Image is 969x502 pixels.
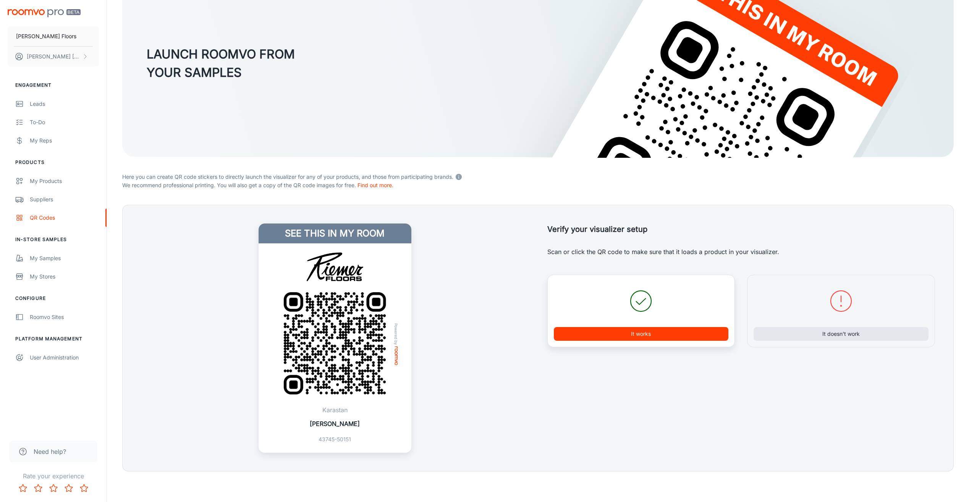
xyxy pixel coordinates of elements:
div: My Reps [30,136,99,145]
div: Suppliers [30,195,99,204]
button: Rate 4 star [61,481,76,496]
p: Here you can create QR code stickers to directly launch the visualizer for any of your products, ... [122,171,954,181]
div: Roomvo Sites [30,313,99,321]
p: [PERSON_NAME] [PERSON_NAME] [27,52,81,61]
img: Riemer Floors [286,253,384,281]
span: Need help? [34,447,66,456]
img: QR Code Example [273,281,397,405]
p: Karastan [310,405,360,415]
p: 43745-50151 [310,435,360,444]
div: My Products [30,177,99,185]
h5: Verify your visualizer setup [547,223,935,235]
button: Rate 3 star [46,481,61,496]
button: Rate 5 star [76,481,92,496]
button: [PERSON_NAME] Floors [8,26,99,46]
button: [PERSON_NAME] [PERSON_NAME] [8,47,99,66]
a: See this in my roomRiemer FloorsQR Code ExamplePowered byroomvoKarastan[PERSON_NAME]43745-50151 [259,223,411,453]
p: We recommend professional printing. You will also get a copy of the QR code images for free. [122,181,954,189]
button: It works [554,327,729,341]
div: Leads [30,100,99,108]
h4: See this in my room [259,223,411,243]
div: QR Codes [30,214,99,222]
h3: LAUNCH ROOMVO FROM YOUR SAMPLES [147,45,295,82]
span: Powered by [392,323,400,345]
p: [PERSON_NAME] [310,419,360,428]
div: My Stores [30,272,99,281]
a: Find out more. [358,182,393,188]
button: Rate 1 star [15,481,31,496]
img: roomvo [395,347,398,365]
p: [PERSON_NAME] Floors [16,32,76,40]
p: Scan or click the QR code to make sure that it loads a product in your visualizer. [547,247,935,256]
div: User Administration [30,353,99,362]
img: Roomvo PRO Beta [8,9,81,17]
button: It doesn’t work [754,327,929,341]
p: Rate your experience [6,471,100,481]
button: Rate 2 star [31,481,46,496]
div: To-do [30,118,99,126]
div: My Samples [30,254,99,262]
